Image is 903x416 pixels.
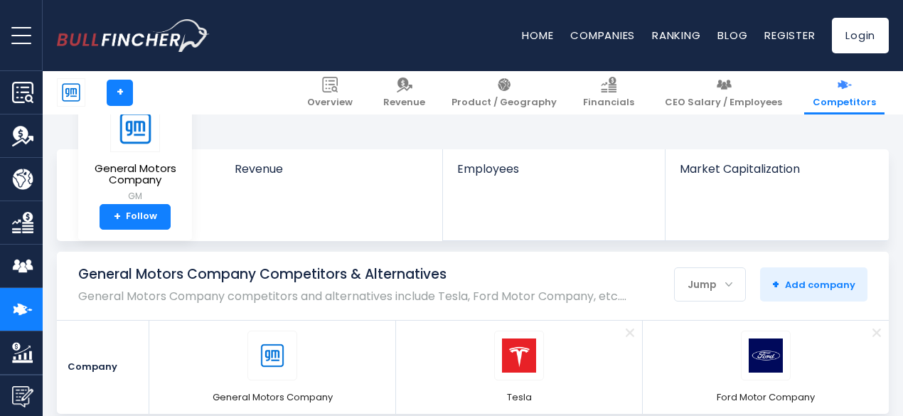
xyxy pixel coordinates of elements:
[220,149,443,200] a: Revenue
[57,19,210,52] img: bullfincher logo
[299,71,361,114] a: Overview
[749,338,783,373] img: F logo
[665,97,782,109] span: CEO Salary / Employees
[451,97,557,109] span: Product / Geography
[832,18,889,53] a: Login
[772,276,779,292] strong: +
[383,97,425,109] span: Revenue
[235,162,429,176] span: Revenue
[443,71,565,114] a: Product / Geography
[114,210,121,223] strong: +
[100,204,171,230] a: +Follow
[772,278,855,291] span: Add company
[78,289,626,303] p: General Motors Company competitors and alternatives include Tesla, Ford Motor Company, etc.…
[57,19,210,52] a: Go to homepage
[57,321,149,414] div: Company
[804,71,885,114] a: Competitors
[864,321,889,346] a: Remove
[107,80,133,106] a: +
[502,338,536,373] img: TSLA logo
[760,267,867,302] button: +Add company
[110,105,160,152] img: GM logo
[90,190,181,203] small: GM
[255,338,289,373] img: GM logo
[813,97,876,109] span: Competitors
[652,28,700,43] a: Ranking
[307,97,353,109] span: Overview
[494,331,544,404] a: TSLA logo Tesla
[675,270,745,299] div: Jump
[90,163,181,186] span: General Motors Company
[764,28,815,43] a: Register
[617,321,642,346] a: Remove
[666,149,887,200] a: Market Capitalization
[575,71,643,114] a: Financials
[717,28,747,43] a: Blog
[375,71,434,114] a: Revenue
[583,97,634,109] span: Financials
[443,149,664,200] a: Employees
[213,331,333,404] a: GM logo General Motors Company
[656,71,791,114] a: CEO Salary / Employees
[58,79,85,106] img: GM logo
[89,104,181,204] a: General Motors Company GM
[570,28,635,43] a: Companies
[457,162,650,176] span: Employees
[507,391,532,404] span: Tesla
[680,162,873,176] span: Market Capitalization
[717,391,815,404] span: Ford Motor Company
[522,28,553,43] a: Home
[213,391,333,404] span: General Motors Company
[717,331,815,404] a: F logo Ford Motor Company
[78,266,626,284] h1: General Motors Company Competitors & Alternatives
